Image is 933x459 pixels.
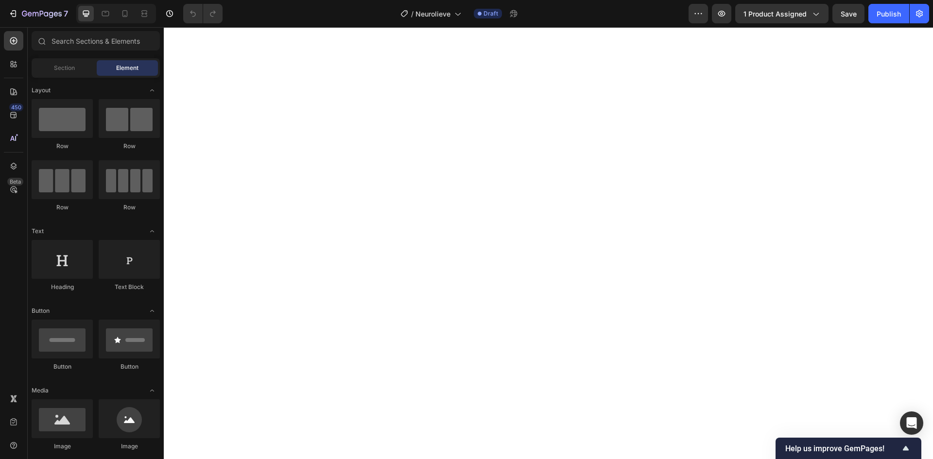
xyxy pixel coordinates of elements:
div: Image [99,442,160,451]
span: Layout [32,86,51,95]
div: Publish [877,9,901,19]
div: Row [32,203,93,212]
button: Publish [868,4,909,23]
input: Search Sections & Elements [32,31,160,51]
span: Toggle open [144,383,160,398]
span: Help us improve GemPages! [785,444,900,453]
span: Neurolieve [415,9,450,19]
iframe: Design area [164,27,933,459]
span: / [411,9,414,19]
div: Row [99,142,160,151]
div: Row [32,142,93,151]
div: Button [32,362,93,371]
button: Save [832,4,864,23]
p: 7 [64,8,68,19]
div: Row [99,203,160,212]
button: Show survey - Help us improve GemPages! [785,442,912,454]
button: 7 [4,4,72,23]
span: Text [32,227,44,236]
span: Toggle open [144,83,160,98]
div: Text Block [99,283,160,291]
span: Toggle open [144,223,160,239]
span: Section [54,64,75,72]
div: Heading [32,283,93,291]
span: 1 product assigned [743,9,807,19]
span: Media [32,386,49,395]
div: Beta [7,178,23,186]
div: 450 [9,103,23,111]
span: Toggle open [144,303,160,319]
button: 1 product assigned [735,4,829,23]
div: Open Intercom Messenger [900,411,923,435]
div: Button [99,362,160,371]
div: Undo/Redo [183,4,223,23]
span: Element [116,64,138,72]
div: Image [32,442,93,451]
span: Draft [484,9,498,18]
span: Button [32,306,50,315]
span: Save [841,10,857,18]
